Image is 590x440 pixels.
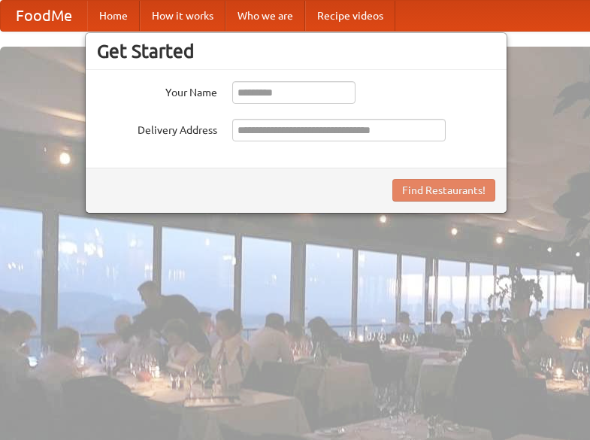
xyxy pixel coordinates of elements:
[140,1,225,31] a: How it works
[1,1,87,31] a: FoodMe
[392,179,495,202] button: Find Restaurants!
[225,1,305,31] a: Who we are
[97,119,217,138] label: Delivery Address
[97,40,495,62] h3: Get Started
[305,1,395,31] a: Recipe videos
[97,81,217,100] label: Your Name
[87,1,140,31] a: Home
